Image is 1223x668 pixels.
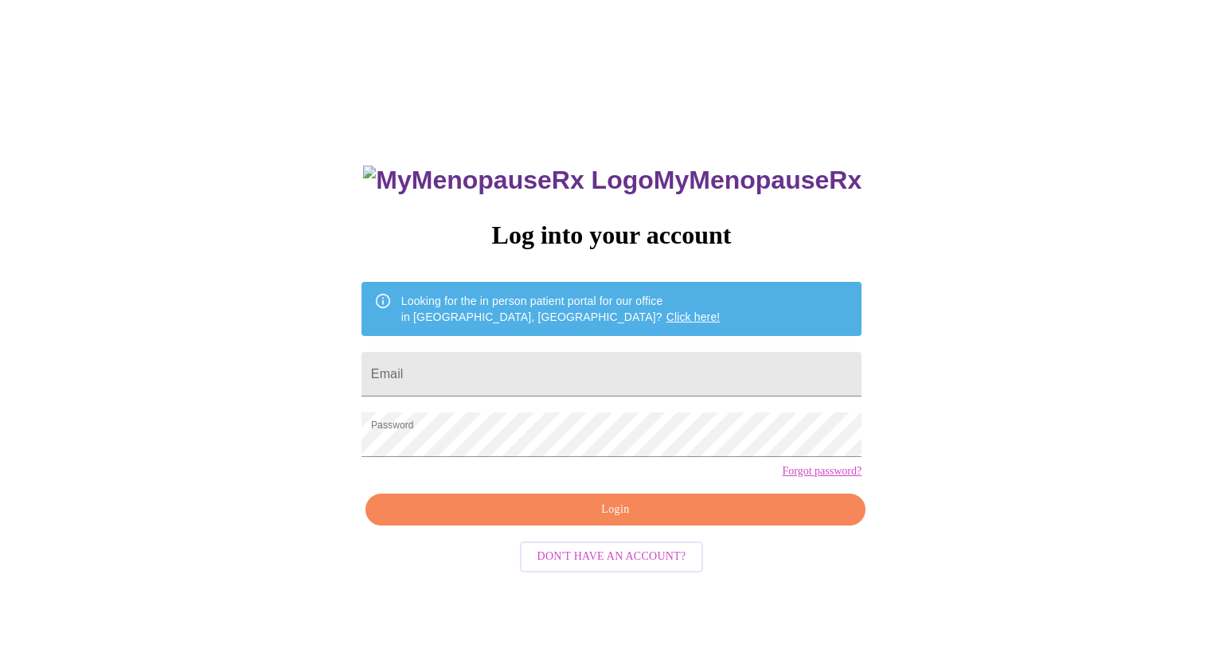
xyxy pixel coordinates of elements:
span: Login [384,500,847,520]
h3: MyMenopauseRx [363,166,862,195]
img: MyMenopauseRx Logo [363,166,653,195]
button: Don't have an account? [520,541,704,572]
a: Click here! [666,311,721,323]
h3: Log into your account [361,221,862,250]
button: Login [365,494,865,526]
span: Don't have an account? [537,547,686,567]
a: Don't have an account? [516,549,708,562]
a: Forgot password? [782,465,862,478]
div: Looking for the in person patient portal for our office in [GEOGRAPHIC_DATA], [GEOGRAPHIC_DATA]? [401,287,721,331]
